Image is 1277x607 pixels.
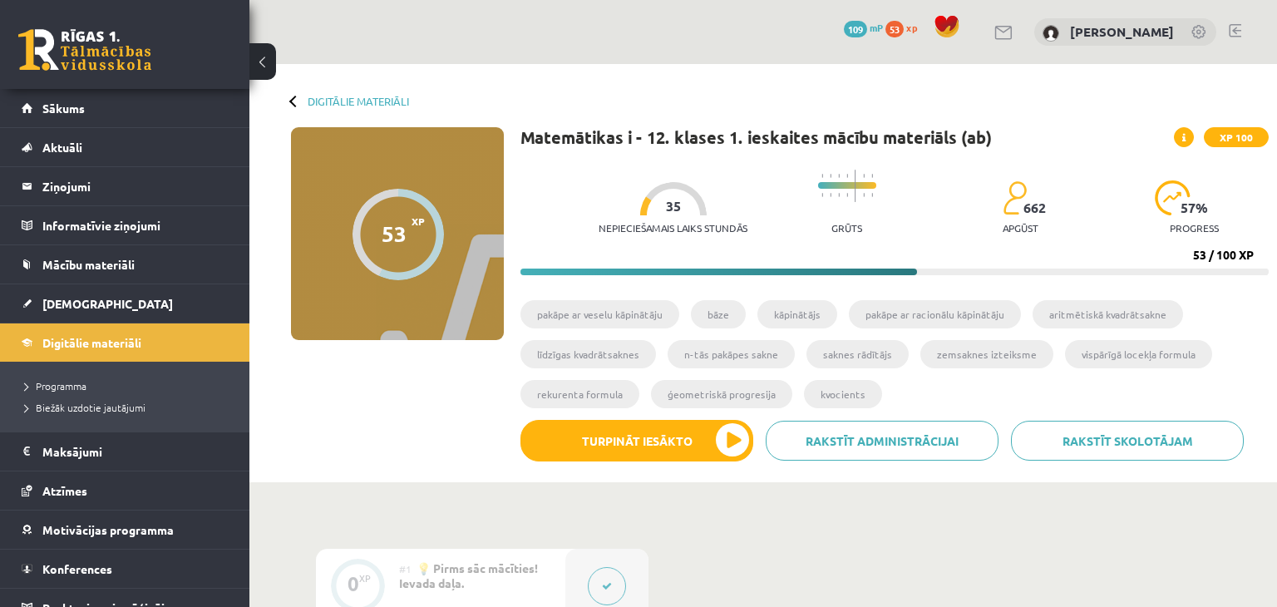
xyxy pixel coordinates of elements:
[22,471,229,510] a: Atzīmes
[846,174,848,178] img: icon-short-line-57e1e144782c952c97e751825c79c345078a6d821885a25fce030b3d8c18986b.svg
[18,29,151,71] a: Rīgas 1. Tālmācības vidusskola
[906,21,917,34] span: xp
[348,576,359,591] div: 0
[42,167,229,205] legend: Ziņojumi
[691,300,746,328] li: bāze
[22,511,229,549] a: Motivācijas programma
[42,257,135,272] span: Mācību materiāli
[22,206,229,244] a: Informatīvie ziņojumi
[22,550,229,588] a: Konferences
[838,174,840,178] img: icon-short-line-57e1e144782c952c97e751825c79c345078a6d821885a25fce030b3d8c18986b.svg
[1155,180,1191,215] img: icon-progress-161ccf0a02000e728c5f80fcf4c31c7af3da0e1684b2b1d7c360e028c24a22f1.svg
[870,21,883,34] span: mP
[359,574,371,583] div: XP
[844,21,883,34] a: 109 mP
[22,323,229,362] a: Digitālie materiāli
[520,420,753,461] button: Turpināt iesākto
[25,400,233,415] a: Biežāk uzdotie jautājumi
[1023,200,1046,215] span: 662
[22,245,229,284] a: Mācību materiāli
[831,222,862,234] p: Grūts
[757,300,837,328] li: kāpinātājs
[22,128,229,166] a: Aktuāli
[42,432,229,471] legend: Maksājumi
[1043,25,1059,42] img: Gregors Pauliņš
[821,174,823,178] img: icon-short-line-57e1e144782c952c97e751825c79c345078a6d821885a25fce030b3d8c18986b.svg
[846,193,848,197] img: icon-short-line-57e1e144782c952c97e751825c79c345078a6d821885a25fce030b3d8c18986b.svg
[520,340,656,368] li: līdzīgas kvadrātsaknes
[308,95,409,107] a: Digitālie materiāli
[844,21,867,37] span: 109
[412,215,425,227] span: XP
[838,193,840,197] img: icon-short-line-57e1e144782c952c97e751825c79c345078a6d821885a25fce030b3d8c18986b.svg
[42,296,173,311] span: [DEMOGRAPHIC_DATA]
[1065,340,1212,368] li: vispārīgā locekļa formula
[863,174,865,178] img: icon-short-line-57e1e144782c952c97e751825c79c345078a6d821885a25fce030b3d8c18986b.svg
[1181,200,1209,215] span: 57 %
[599,222,747,234] p: Nepieciešamais laiks stundās
[42,101,85,116] span: Sākums
[382,221,407,246] div: 53
[668,340,795,368] li: n-tās pakāpes sakne
[849,300,1021,328] li: pakāpe ar racionālu kāpinātāju
[830,193,831,197] img: icon-short-line-57e1e144782c952c97e751825c79c345078a6d821885a25fce030b3d8c18986b.svg
[42,206,229,244] legend: Informatīvie ziņojumi
[399,562,412,575] span: #1
[1070,23,1174,40] a: [PERSON_NAME]
[42,483,87,498] span: Atzīmes
[42,561,112,576] span: Konferences
[871,174,873,178] img: icon-short-line-57e1e144782c952c97e751825c79c345078a6d821885a25fce030b3d8c18986b.svg
[520,380,639,408] li: rekurenta formula
[1003,180,1027,215] img: students-c634bb4e5e11cddfef0936a35e636f08e4e9abd3cc4e673bd6f9a4125e45ecb1.svg
[806,340,909,368] li: saknes rādītājs
[520,127,992,147] h1: Matemātikas i - 12. klases 1. ieskaites mācību materiāls (ab)
[1204,127,1269,147] span: XP 100
[1011,421,1244,461] a: Rakstīt skolotājam
[22,89,229,127] a: Sākums
[885,21,904,37] span: 53
[666,199,681,214] span: 35
[42,140,82,155] span: Aktuāli
[22,432,229,471] a: Maksājumi
[920,340,1053,368] li: zemsaknes izteiksme
[22,284,229,323] a: [DEMOGRAPHIC_DATA]
[520,300,679,328] li: pakāpe ar veselu kāpinātāju
[885,21,925,34] a: 53 xp
[1033,300,1183,328] li: aritmētiskā kvadrātsakne
[25,401,145,414] span: Biežāk uzdotie jautājumi
[830,174,831,178] img: icon-short-line-57e1e144782c952c97e751825c79c345078a6d821885a25fce030b3d8c18986b.svg
[42,522,174,537] span: Motivācijas programma
[871,193,873,197] img: icon-short-line-57e1e144782c952c97e751825c79c345078a6d821885a25fce030b3d8c18986b.svg
[804,380,882,408] li: kvocients
[22,167,229,205] a: Ziņojumi
[25,379,86,392] span: Programma
[651,380,792,408] li: ģeometriskā progresija
[766,421,998,461] a: Rakstīt administrācijai
[1170,222,1219,234] p: progress
[855,170,856,202] img: icon-long-line-d9ea69661e0d244f92f715978eff75569469978d946b2353a9bb055b3ed8787d.svg
[25,378,233,393] a: Programma
[399,560,538,590] span: 💡 Pirms sāc mācīties! Ievada daļa.
[821,193,823,197] img: icon-short-line-57e1e144782c952c97e751825c79c345078a6d821885a25fce030b3d8c18986b.svg
[863,193,865,197] img: icon-short-line-57e1e144782c952c97e751825c79c345078a6d821885a25fce030b3d8c18986b.svg
[42,335,141,350] span: Digitālie materiāli
[1003,222,1038,234] p: apgūst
